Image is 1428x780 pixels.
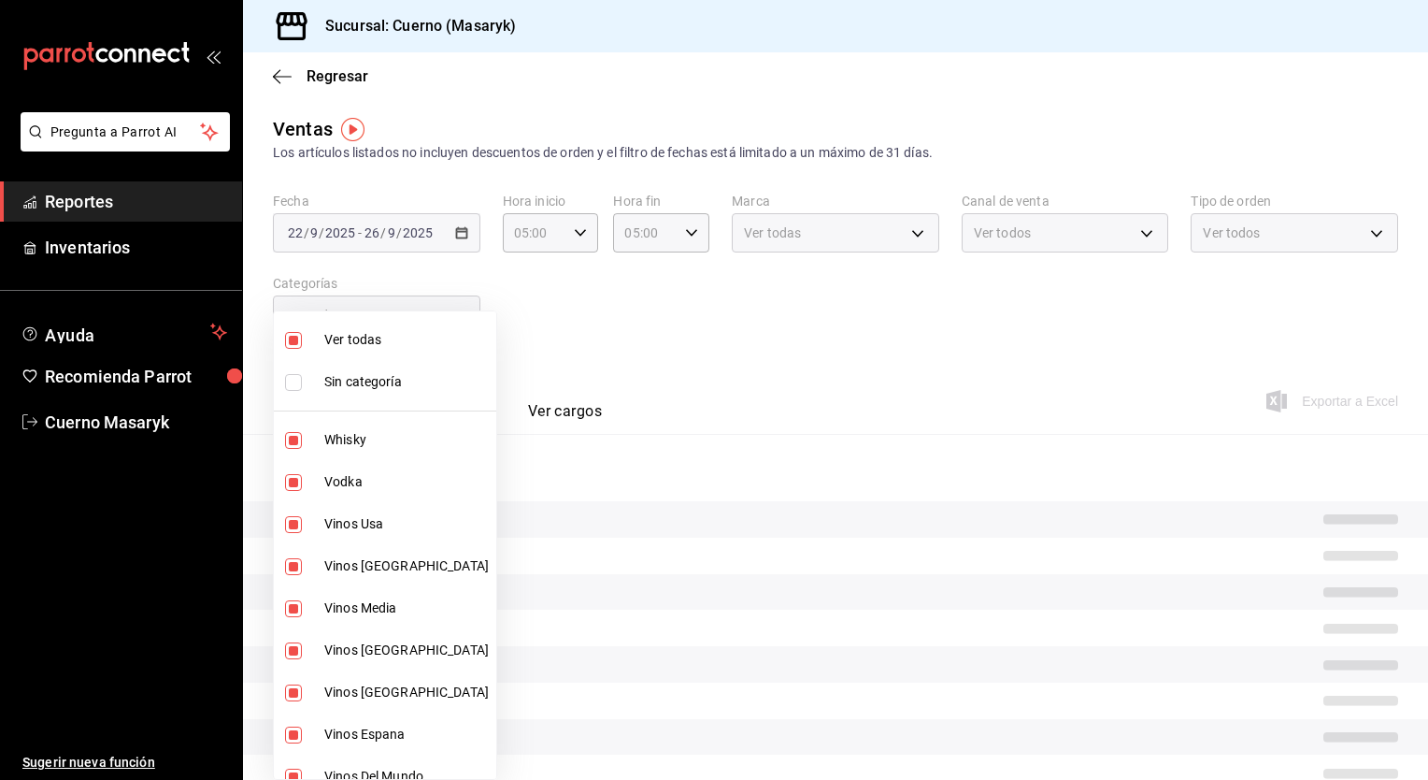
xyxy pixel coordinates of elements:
[324,641,489,660] span: Vinos [GEOGRAPHIC_DATA]
[324,599,489,618] span: Vinos Media
[324,372,489,392] span: Sin categoría
[324,472,489,492] span: Vodka
[324,556,489,576] span: Vinos [GEOGRAPHIC_DATA]
[341,118,364,141] img: Tooltip marker
[324,683,489,702] span: Vinos [GEOGRAPHIC_DATA]
[324,330,489,350] span: Ver todas
[324,430,489,450] span: Whisky
[324,725,489,744] span: Vinos Espana
[324,514,489,534] span: Vinos Usa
